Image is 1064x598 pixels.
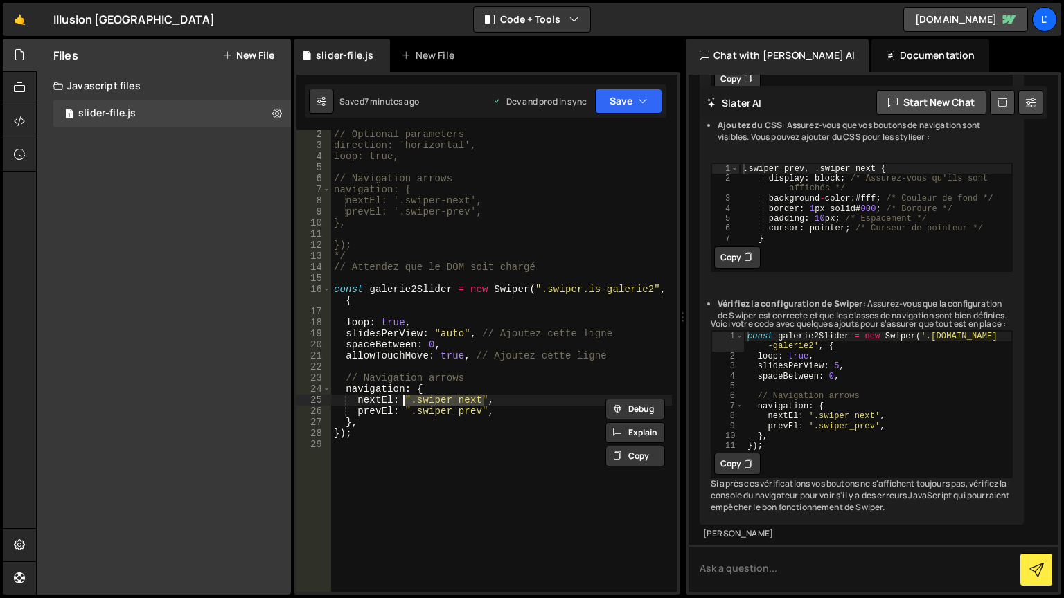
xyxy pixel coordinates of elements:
[296,195,331,206] div: 8
[296,217,331,228] div: 10
[296,317,331,328] div: 18
[605,446,665,466] button: Copy
[296,372,331,383] div: 23
[296,206,331,217] div: 9
[37,72,291,100] div: Javascript files
[296,262,331,273] div: 14
[296,273,331,284] div: 15
[296,184,331,195] div: 7
[296,284,331,306] div: 16
[78,107,136,120] div: slider-file.js
[712,421,744,431] div: 9
[903,7,1028,32] a: [DOMAIN_NAME]
[712,401,744,410] div: 7
[296,361,331,372] div: 22
[316,48,373,62] div: slider-file.js
[222,50,274,61] button: New File
[296,140,331,151] div: 3
[296,228,331,239] div: 11
[3,3,37,36] a: 🤙
[712,204,739,214] div: 4
[474,7,590,32] button: Code + Tools
[296,251,331,262] div: 13
[296,306,331,317] div: 17
[712,174,739,194] div: 2
[712,391,744,401] div: 6
[53,100,291,127] div: 16569/45286.js
[65,109,73,120] span: 1
[296,428,331,439] div: 28
[712,431,744,441] div: 10
[53,11,215,28] div: Illusion [GEOGRAPHIC_DATA]
[401,48,459,62] div: New File
[718,120,1013,143] li: : Assurez-vous que vos boutons de navigation sont visibles. Vous pouvez ajouter du CSS pour les s...
[712,224,739,234] div: 6
[712,361,744,371] div: 3
[493,96,587,107] div: Dev and prod in sync
[339,96,419,107] div: Saved
[296,417,331,428] div: 27
[712,411,744,421] div: 8
[712,194,739,204] div: 3
[605,399,665,419] button: Debug
[712,351,744,361] div: 2
[296,339,331,350] div: 20
[53,48,78,63] h2: Files
[296,162,331,173] div: 5
[712,381,744,391] div: 5
[876,90,986,115] button: Start new chat
[714,246,761,269] button: Copy
[712,332,744,352] div: 1
[1032,7,1057,32] a: L'
[296,439,331,450] div: 29
[712,441,744,451] div: 11
[718,298,1013,322] li: : Assurez-vous que la configuration de Swiper est correcte et que les classes de navigation sont ...
[296,383,331,395] div: 24
[712,214,739,224] div: 5
[714,68,761,90] button: Copy
[712,371,744,381] div: 4
[714,453,761,475] button: Copy
[871,39,988,72] div: Documentation
[364,96,419,107] div: 7 minutes ago
[296,328,331,339] div: 19
[712,164,739,174] div: 1
[296,395,331,406] div: 25
[718,298,863,309] strong: Vérifiez la configuration de Swiper
[296,151,331,162] div: 4
[605,422,665,443] button: Explain
[707,96,762,109] h2: Slater AI
[296,173,331,184] div: 6
[686,39,869,72] div: Chat with [PERSON_NAME] AI
[718,119,782,131] strong: Ajoutez du CSS
[595,89,662,114] button: Save
[296,350,331,361] div: 21
[296,129,331,140] div: 2
[296,406,331,417] div: 26
[703,528,1020,540] div: [PERSON_NAME]
[712,234,739,244] div: 7
[296,239,331,251] div: 12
